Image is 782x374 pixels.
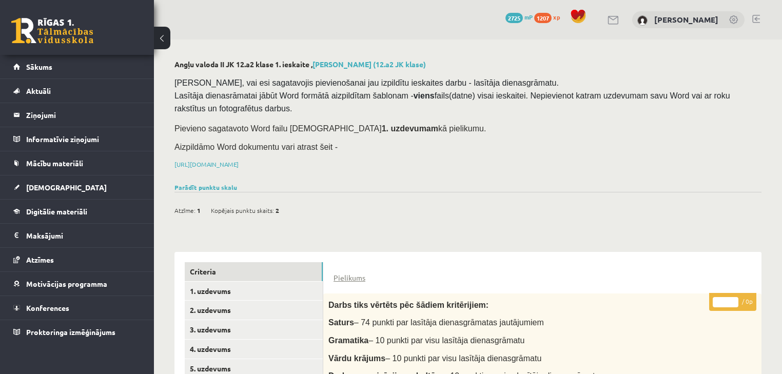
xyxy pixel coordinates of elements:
a: Rīgas 1. Tālmācības vidusskola [11,18,93,44]
span: Aktuāli [26,86,51,95]
a: Maksājumi [13,224,141,247]
a: Ziņojumi [13,103,141,127]
a: 3. uzdevums [185,320,323,339]
legend: Informatīvie ziņojumi [26,127,141,151]
a: Sākums [13,55,141,78]
a: 2. uzdevums [185,301,323,320]
a: Pielikums [334,272,365,283]
a: [PERSON_NAME] (12.a2 JK klase) [312,60,426,69]
span: 1 [197,203,201,218]
strong: 1. uzdevumam [382,124,438,133]
span: Konferences [26,303,69,312]
span: Proktoringa izmēģinājums [26,327,115,337]
a: Criteria [185,262,323,281]
span: Digitālie materiāli [26,207,87,216]
a: Informatīvie ziņojumi [13,127,141,151]
span: mP [524,13,533,21]
span: Kopējais punktu skaits: [211,203,274,218]
span: Aizpildāmo Word dokumentu vari atrast šeit - [174,143,338,151]
span: Gramatika [328,336,368,345]
a: Parādīt punktu skalu [174,183,237,191]
span: Sākums [26,62,52,71]
span: – 10 punkti par visu lasītāja dienasgrāmatu [385,354,541,363]
a: [URL][DOMAIN_NAME] [174,160,239,168]
span: Atzīme: [174,203,195,218]
legend: Ziņojumi [26,103,141,127]
span: Vārdu krājums [328,354,385,363]
span: Atzīmes [26,255,54,264]
a: Digitālie materiāli [13,200,141,223]
span: Darbs tiks vērtēts pēc šādiem kritērijiem: [328,301,488,309]
span: Mācību materiāli [26,159,83,168]
a: 1207 xp [534,13,565,21]
span: 2725 [505,13,523,23]
strong: viens [414,91,435,100]
img: Gatis Pormalis [637,15,648,26]
span: – 74 punkti par lasītāja dienasgrāmatas jautājumiem [354,318,544,327]
span: xp [553,13,560,21]
span: Saturs [328,318,354,327]
a: Atzīmes [13,248,141,271]
span: – 10 punkti par visu lasītāja dienasgrāmatu [368,336,524,345]
span: [PERSON_NAME], vai esi sagatavojis pievienošanai jau izpildītu ieskaites darbu - lasītāja dienasg... [174,78,732,113]
a: Aktuāli [13,79,141,103]
span: [DEMOGRAPHIC_DATA] [26,183,107,192]
h2: Angļu valoda II JK 12.a2 klase 1. ieskaite , [174,60,761,69]
span: Pievieno sagatavoto Word failu [DEMOGRAPHIC_DATA] kā pielikumu. [174,124,486,133]
a: Motivācijas programma [13,272,141,296]
span: 1207 [534,13,552,23]
p: / 0p [709,293,756,311]
span: 2 [276,203,279,218]
span: Motivācijas programma [26,279,107,288]
a: 1. uzdevums [185,282,323,301]
a: Mācību materiāli [13,151,141,175]
a: 2725 mP [505,13,533,21]
legend: Maksājumi [26,224,141,247]
a: [PERSON_NAME] [654,14,718,25]
a: Proktoringa izmēģinājums [13,320,141,344]
a: 4. uzdevums [185,340,323,359]
a: Konferences [13,296,141,320]
a: [DEMOGRAPHIC_DATA] [13,175,141,199]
